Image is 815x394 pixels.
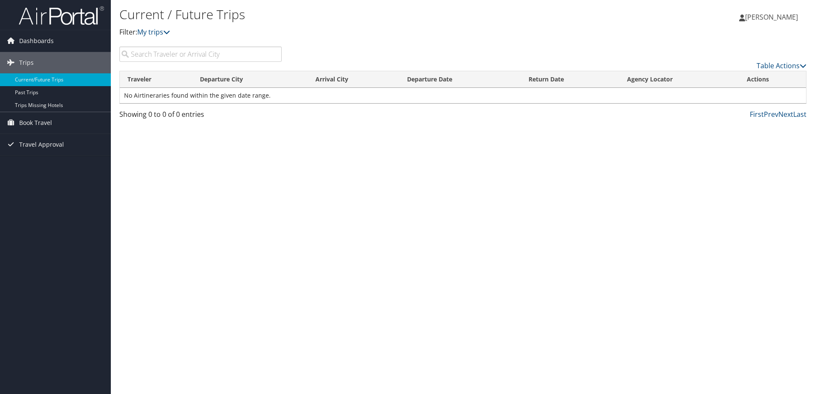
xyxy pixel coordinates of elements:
a: Last [793,110,806,119]
input: Search Traveler or Arrival City [119,46,282,62]
a: First [750,110,764,119]
th: Agency Locator: activate to sort column ascending [619,71,739,88]
div: Showing 0 to 0 of 0 entries [119,109,282,124]
p: Filter: [119,27,578,38]
h1: Current / Future Trips [119,6,578,23]
a: [PERSON_NAME] [739,4,806,30]
a: My trips [137,27,170,37]
span: Travel Approval [19,134,64,155]
th: Actions [739,71,806,88]
a: Next [778,110,793,119]
td: No Airtineraries found within the given date range. [120,88,806,103]
th: Traveler: activate to sort column ascending [120,71,192,88]
img: airportal-logo.png [19,6,104,26]
a: Table Actions [757,61,806,70]
th: Departure City: activate to sort column ascending [192,71,308,88]
span: Book Travel [19,112,52,133]
th: Departure Date: activate to sort column descending [399,71,520,88]
th: Arrival City: activate to sort column ascending [308,71,399,88]
th: Return Date: activate to sort column ascending [521,71,619,88]
span: Dashboards [19,30,54,52]
span: [PERSON_NAME] [745,12,798,22]
span: Trips [19,52,34,73]
a: Prev [764,110,778,119]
